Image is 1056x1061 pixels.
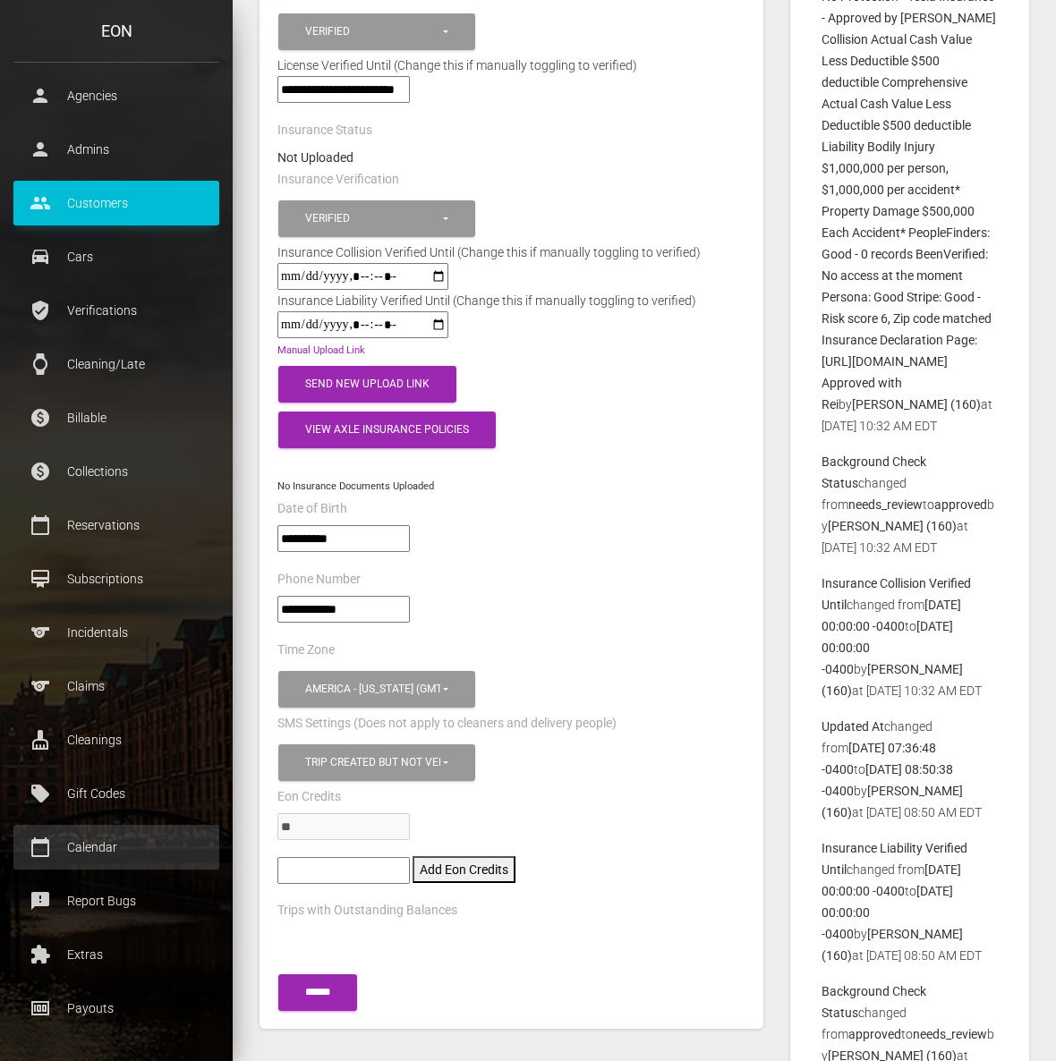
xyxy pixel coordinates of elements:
button: Send New Upload Link [278,366,456,403]
p: Billable [27,404,206,431]
p: Report Bugs [27,887,206,914]
b: [DATE] 00:00:00 -0400 [822,619,953,676]
label: Insurance Status [277,122,372,140]
b: [DATE] 08:50:38 -0400 [822,762,953,798]
b: Background Check Status [822,984,926,1020]
p: Cleaning/Late [27,351,206,378]
a: money Payouts [13,986,219,1031]
div: America - [US_STATE] (GMT -05:00) [305,682,440,697]
div: Verified [305,24,440,39]
p: changed from to by at [DATE] 08:50 AM EDT [822,716,998,823]
b: [PERSON_NAME] (160) [822,927,963,963]
label: SMS Settings (Does not apply to cleaners and delivery people) [277,715,617,733]
p: Customers [27,190,206,216]
a: extension Extras [13,932,219,977]
b: [DATE] 07:36:48 -0400 [822,741,936,777]
label: Phone Number [277,571,361,589]
p: Collections [27,458,206,485]
b: [DATE] 00:00:00 -0400 [822,884,953,941]
b: Insurance Liability Verified Until [822,841,967,877]
b: [PERSON_NAME] (160) [852,397,981,412]
a: watch Cleaning/Late [13,342,219,386]
a: feedback Report Bugs [13,879,219,923]
a: person Agencies [13,73,219,118]
p: Gift Codes [27,780,206,807]
p: Reservations [27,512,206,539]
a: calendar_today Calendar [13,825,219,870]
p: changed from to by at [DATE] 10:32 AM EDT [822,573,998,701]
p: Cars [27,243,206,270]
button: Verified [278,200,475,237]
button: Trip created but not verified, Customer is verified and trip is set to go [278,744,475,781]
b: Background Check Status [822,454,926,490]
b: [PERSON_NAME] (160) [822,784,963,819]
button: Add Eon Credits [413,856,515,883]
label: Date of Birth [277,500,347,518]
div: Insurance Liability Verified Until (Change this if manually toggling to verified) [264,290,710,311]
b: needs_review [848,497,923,512]
a: card_membership Subscriptions [13,556,219,601]
b: approved [848,1027,901,1041]
p: Extras [27,941,206,968]
b: approved [934,497,987,512]
a: verified_user Verifications [13,288,219,333]
small: No Insurance Documents Uploaded [277,480,434,492]
label: Trips with Outstanding Balances [277,902,457,920]
p: Agencies [27,82,206,109]
div: Trip created but not verified , Customer is verified and trip is set to go [305,755,440,770]
a: person Admins [13,127,219,172]
p: Cleanings [27,726,206,753]
a: calendar_today Reservations [13,503,219,547]
label: Insurance Verification [277,171,399,189]
p: Subscriptions [27,565,206,592]
button: America - New York (GMT -05:00) [278,671,475,708]
label: Eon Credits [277,788,341,806]
a: people Customers [13,181,219,225]
button: View Axle Insurance Policies [278,412,496,448]
strong: Not Uploaded [277,150,353,165]
a: local_offer Gift Codes [13,771,219,816]
a: sports Claims [13,664,219,709]
b: [PERSON_NAME] (160) [828,519,957,533]
a: cleaning_services Cleanings [13,717,219,762]
div: Verified [305,211,440,226]
p: Admins [27,136,206,163]
div: Insurance Collision Verified Until (Change this if manually toggling to verified) [264,242,714,263]
p: Claims [27,673,206,700]
p: Incidentals [27,619,206,646]
div: License Verified Until (Change this if manually toggling to verified) [264,55,759,76]
a: Manual Upload Link [277,344,365,356]
b: needs_review [913,1027,987,1041]
p: Calendar [27,834,206,861]
label: Time Zone [277,641,335,659]
a: sports Incidentals [13,610,219,655]
p: changed from to by at [DATE] 10:32 AM EDT [822,451,998,558]
b: [PERSON_NAME] (160) [822,662,963,698]
button: Verified [278,13,475,50]
b: Insurance Collision Verified Until [822,576,971,612]
p: Verifications [27,297,206,324]
a: paid Billable [13,395,219,440]
p: Payouts [27,995,206,1022]
b: Updated At [822,719,884,734]
a: drive_eta Cars [13,234,219,279]
a: paid Collections [13,449,219,494]
p: changed from to by at [DATE] 08:50 AM EDT [822,837,998,966]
